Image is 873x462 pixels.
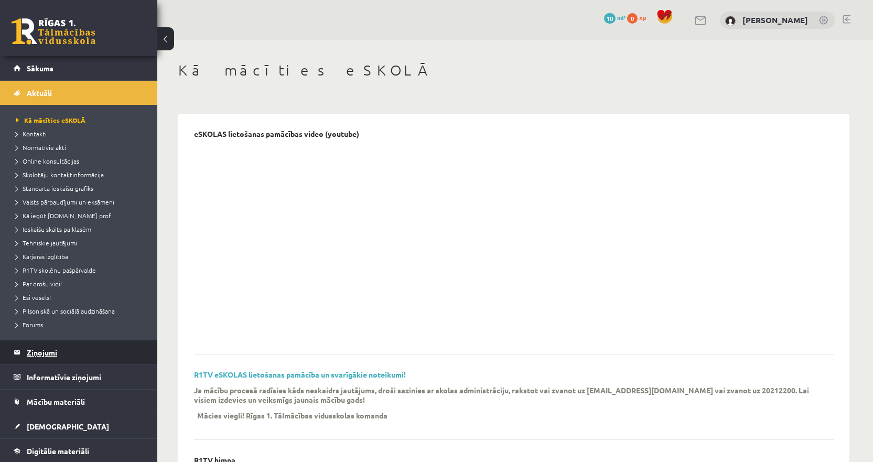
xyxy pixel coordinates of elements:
[194,130,359,138] p: eSKOLAS lietošanas pamācības video (youtube)
[16,239,77,247] span: Tehniskie jautājumi
[627,13,651,22] a: 0 xp
[16,184,93,192] span: Standarta ieskaišu grafiks
[639,13,646,22] span: xp
[16,306,147,316] a: Pilsoniskā un sociālā audzināšana
[16,157,79,165] span: Online konsultācijas
[16,143,147,152] a: Normatīvie akti
[16,116,85,124] span: Kā mācīties eSKOLĀ
[178,61,849,79] h1: Kā mācīties eSKOLĀ
[617,13,626,22] span: mP
[27,340,144,364] legend: Ziņojumi
[16,170,147,179] a: Skolotāju kontaktinformācija
[16,115,147,125] a: Kā mācīties eSKOLĀ
[16,252,68,261] span: Karjeras izglītība
[16,225,91,233] span: Ieskaišu skaits pa klasēm
[14,414,144,438] a: [DEMOGRAPHIC_DATA]
[16,266,96,274] span: R1TV skolēnu pašpārvalde
[27,422,109,431] span: [DEMOGRAPHIC_DATA]
[194,370,406,379] a: R1TV eSKOLAS lietošanas pamācība un svarīgākie noteikumi!
[16,307,115,315] span: Pilsoniskā un sociālā audzināšana
[604,13,616,24] span: 10
[16,211,147,220] a: Kā iegūt [DOMAIN_NAME] prof
[27,88,52,98] span: Aktuāli
[27,365,144,389] legend: Informatīvie ziņojumi
[194,385,818,404] p: Ja mācību procesā radīsies kāds neskaidrs jautājums, droši sazinies ar skolas administrāciju, rak...
[14,340,144,364] a: Ziņojumi
[742,15,808,25] a: [PERSON_NAME]
[14,81,144,105] a: Aktuāli
[16,279,147,288] a: Par drošu vidi!
[27,397,85,406] span: Mācību materiāli
[197,411,244,420] p: Mācies viegli!
[16,293,147,302] a: Esi vesels!
[16,293,51,302] span: Esi vesels!
[14,390,144,414] a: Mācību materiāli
[16,170,104,179] span: Skolotāju kontaktinformācija
[16,238,147,248] a: Tehniskie jautājumi
[16,265,147,275] a: R1TV skolēnu pašpārvalde
[16,224,147,234] a: Ieskaišu skaits pa klasēm
[14,56,144,80] a: Sākums
[16,320,147,329] a: Forums
[27,446,89,456] span: Digitālie materiāli
[16,197,147,207] a: Valsts pārbaudījumi un eksāmeni
[16,184,147,193] a: Standarta ieskaišu grafiks
[16,280,62,288] span: Par drošu vidi!
[16,198,114,206] span: Valsts pārbaudījumi un eksāmeni
[16,211,111,220] span: Kā iegūt [DOMAIN_NAME] prof
[16,156,147,166] a: Online konsultācijas
[16,252,147,261] a: Karjeras izglītība
[627,13,638,24] span: 0
[246,411,387,420] p: Rīgas 1. Tālmācības vidusskolas komanda
[16,320,43,329] span: Forums
[604,13,626,22] a: 10 mP
[12,18,95,45] a: Rīgas 1. Tālmācības vidusskola
[14,365,144,389] a: Informatīvie ziņojumi
[725,16,736,26] img: Vladislavs Daņilovs
[27,63,53,73] span: Sākums
[16,130,47,138] span: Kontakti
[16,143,66,152] span: Normatīvie akti
[16,129,147,138] a: Kontakti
